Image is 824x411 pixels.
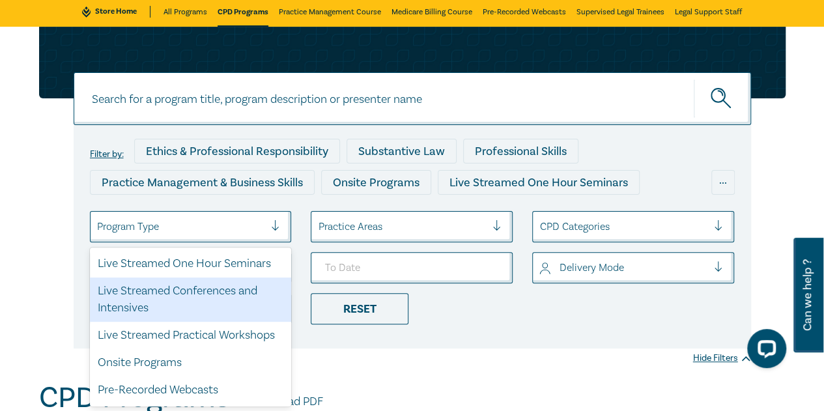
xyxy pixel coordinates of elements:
label: Filter by: [90,149,124,160]
div: Practice Management & Business Skills [90,170,315,195]
div: Live Streamed One Hour Seminars [90,250,292,277]
div: Live Streamed Conferences and Intensives [90,201,335,226]
span: Can we help ? [801,246,814,345]
div: Live Streamed One Hour Seminars [438,170,640,195]
div: Live Streamed Practical Workshops [90,322,292,349]
div: Pre-Recorded Webcasts [90,376,292,404]
input: Search for a program title, program description or presenter name [74,72,751,125]
div: Hide Filters [693,352,751,365]
div: ... [711,170,735,195]
iframe: LiveChat chat widget [737,324,791,378]
div: Ethics & Professional Responsibility [134,139,340,163]
div: Professional Skills [463,139,578,163]
input: select [97,220,100,234]
a: Store Home [82,6,150,18]
div: Live Streamed Conferences and Intensives [90,277,292,322]
div: Live Streamed Practical Workshops [342,201,548,226]
div: Substantive Law [347,139,457,163]
input: select [539,220,542,234]
input: To Date [311,252,513,283]
div: Onsite Programs [321,170,431,195]
input: select [539,261,542,275]
div: Reset [311,293,408,324]
input: select [318,220,320,234]
div: Onsite Programs [90,349,292,376]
